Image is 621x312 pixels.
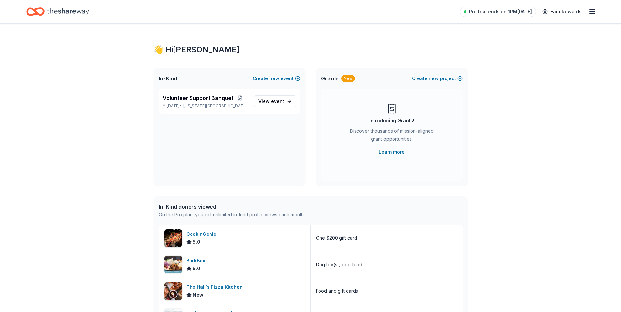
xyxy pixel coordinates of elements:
[159,203,305,211] div: In-Kind donors viewed
[539,6,586,18] a: Earn Rewards
[254,95,296,107] a: View event
[26,4,89,19] a: Home
[460,7,536,17] a: Pro trial ends on 1PM[DATE]
[193,238,200,246] span: 5.0
[347,127,436,146] div: Discover thousands of mission-aligned grant opportunities.
[154,44,468,55] div: 👋 Hi [PERSON_NAME]
[271,98,284,104] span: event
[164,282,182,300] img: Image for The Hall's Pizza Kitchen
[253,75,300,82] button: Createnewevent
[341,75,355,82] div: New
[316,234,357,242] div: One $200 gift card
[429,75,439,82] span: new
[186,257,208,265] div: BarkBox
[412,75,463,82] button: Createnewproject
[186,283,245,291] div: The Hall's Pizza Kitchen
[159,211,305,218] div: On the Pro plan, you get unlimited in-kind profile views each month.
[193,291,203,299] span: New
[164,229,182,247] img: Image for CookinGenie
[469,8,532,16] span: Pro trial ends on 1PM[DATE]
[369,117,414,125] div: Introducing Grants!
[321,75,339,82] span: Grants
[159,75,177,82] span: In-Kind
[163,94,233,102] span: Volunteer Support Banquet
[186,230,219,238] div: CookinGenie
[193,265,200,272] span: 5.0
[316,261,362,269] div: Dog toy(s), dog food
[379,148,405,156] a: Learn more
[316,287,358,295] div: Food and gift cards
[164,256,182,273] img: Image for BarkBox
[269,75,279,82] span: new
[183,103,248,109] span: [US_STATE][GEOGRAPHIC_DATA], [GEOGRAPHIC_DATA]
[163,103,249,109] p: [DATE] •
[258,97,284,105] span: View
